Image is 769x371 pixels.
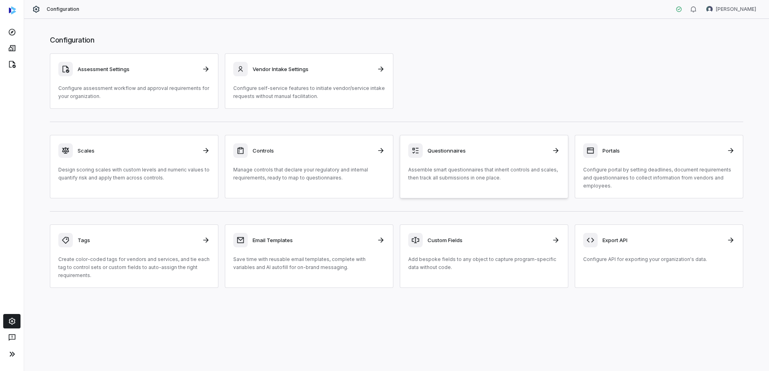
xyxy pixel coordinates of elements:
[78,147,197,154] h3: Scales
[428,147,547,154] h3: Questionnaires
[58,166,210,182] p: Design scoring scales with custom levels and numeric values to quantify risk and apply them acros...
[78,236,197,244] h3: Tags
[253,147,372,154] h3: Controls
[428,236,547,244] h3: Custom Fields
[233,166,385,182] p: Manage controls that declare your regulatory and internal requirements, ready to map to questionn...
[583,166,735,190] p: Configure portal by setting deadlines, document requirements and questionnaires to collect inform...
[602,147,722,154] h3: Portals
[50,224,218,288] a: TagsCreate color-coded tags for vendors and services, and tie each tag to control sets or custom ...
[253,236,372,244] h3: Email Templates
[50,35,743,45] h1: Configuration
[9,6,16,14] img: svg%3e
[50,53,218,109] a: Assessment SettingsConfigure assessment workflow and approval requirements for your organization.
[253,65,372,73] h3: Vendor Intake Settings
[408,166,560,182] p: Assemble smart questionnaires that inherit controls and scales, then track all submissions in one...
[58,255,210,279] p: Create color-coded tags for vendors and services, and tie each tag to control sets or custom fiel...
[233,255,385,271] p: Save time with reusable email templates, complete with variables and AI autofill for on-brand mes...
[575,135,743,198] a: PortalsConfigure portal by setting deadlines, document requirements and questionnaires to collect...
[225,224,393,288] a: Email TemplatesSave time with reusable email templates, complete with variables and AI autofill f...
[233,84,385,100] p: Configure self-service features to initiate vendor/service intake requests without manual facilit...
[706,6,713,12] img: Brian Anderson avatar
[716,6,756,12] span: [PERSON_NAME]
[225,135,393,198] a: ControlsManage controls that declare your regulatory and internal requirements, ready to map to q...
[408,255,560,271] p: Add bespoke fields to any object to capture program-specific data without code.
[225,53,393,109] a: Vendor Intake SettingsConfigure self-service features to initiate vendor/service intake requests ...
[50,135,218,198] a: ScalesDesign scoring scales with custom levels and numeric values to quantify risk and apply them...
[58,84,210,100] p: Configure assessment workflow and approval requirements for your organization.
[583,255,735,263] p: Configure API for exporting your organization's data.
[701,3,761,15] button: Brian Anderson avatar[PERSON_NAME]
[400,135,568,198] a: QuestionnairesAssemble smart questionnaires that inherit controls and scales, then track all subm...
[400,224,568,288] a: Custom FieldsAdd bespoke fields to any object to capture program-specific data without code.
[602,236,722,244] h3: Export API
[78,65,197,73] h3: Assessment Settings
[47,6,80,12] span: Configuration
[575,224,743,288] a: Export APIConfigure API for exporting your organization's data.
